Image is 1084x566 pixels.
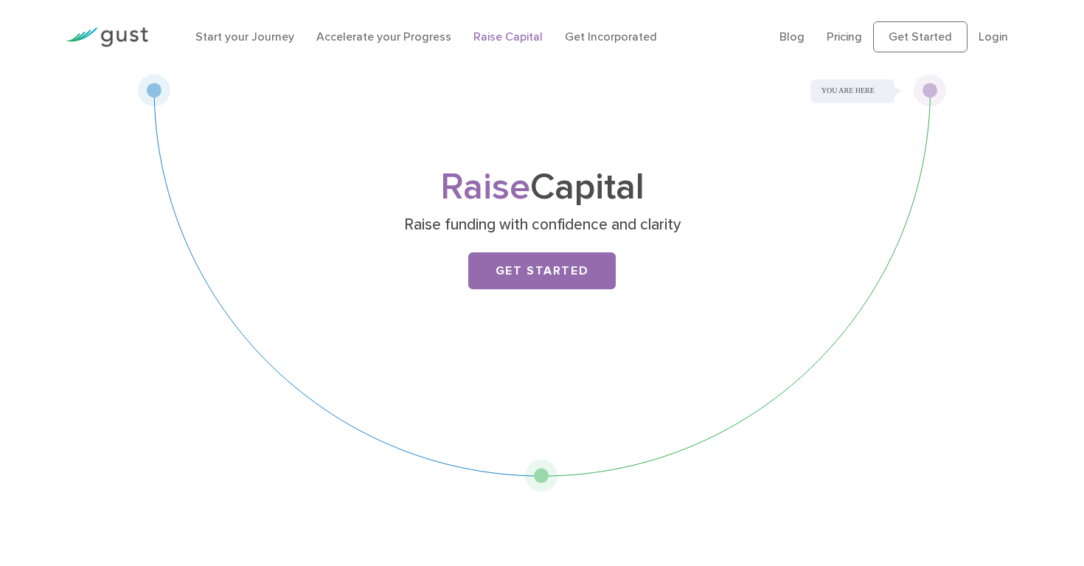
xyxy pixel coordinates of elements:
a: Login [979,30,1008,44]
img: Gust Logo [66,27,148,47]
p: Raise funding with confidence and clarity [257,215,828,235]
a: Start your Journey [195,30,294,44]
a: Accelerate your Progress [316,30,451,44]
span: Raise [440,165,530,209]
a: Blog [779,30,805,44]
h1: Capital [251,170,833,204]
a: Get Started [468,252,616,289]
a: Raise Capital [473,30,543,44]
a: Pricing [827,30,862,44]
a: Get Started [873,21,967,52]
a: Get Incorporated [565,30,657,44]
